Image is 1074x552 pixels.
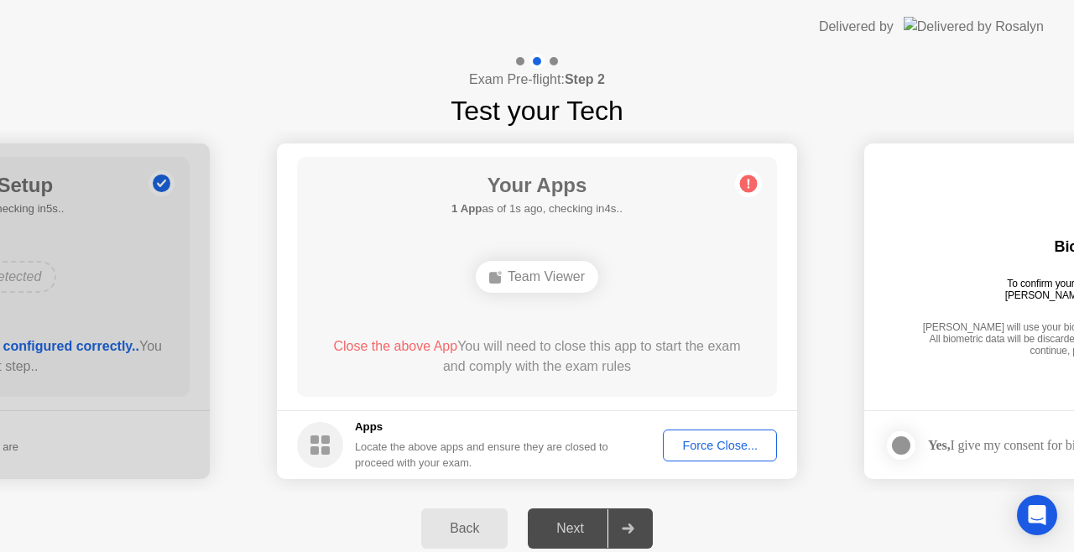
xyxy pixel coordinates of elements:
[663,430,777,461] button: Force Close...
[928,438,950,452] strong: Yes,
[426,521,503,536] div: Back
[565,72,605,86] b: Step 2
[469,70,605,90] h4: Exam Pre-flight:
[819,17,894,37] div: Delivered by
[528,508,653,549] button: Next
[451,91,623,131] h1: Test your Tech
[476,261,598,293] div: Team Viewer
[451,200,623,217] h5: as of 1s ago, checking in4s..
[451,170,623,200] h1: Your Apps
[904,17,1044,36] img: Delivered by Rosalyn
[533,521,607,536] div: Next
[355,419,609,435] h5: Apps
[669,439,771,452] div: Force Close...
[1017,495,1057,535] div: Open Intercom Messenger
[333,339,457,353] span: Close the above App
[355,439,609,471] div: Locate the above apps and ensure they are closed to proceed with your exam.
[451,202,482,215] b: 1 App
[321,336,753,377] div: You will need to close this app to start the exam and comply with the exam rules
[421,508,508,549] button: Back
